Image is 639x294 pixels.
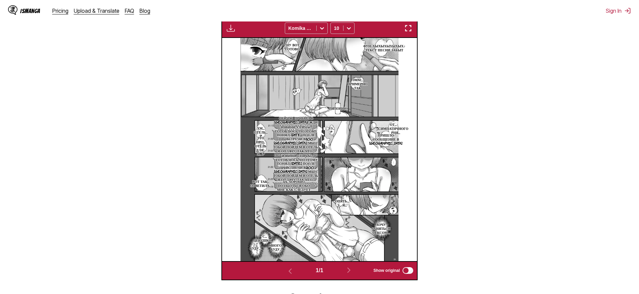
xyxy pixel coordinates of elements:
[284,41,303,52] p: Ну вот, готово♪
[327,125,336,135] p: Ээ… ?
[368,132,404,146] p: Пришло сообщение в [GEOGRAPHIC_DATA]
[74,7,119,14] a: Upload & Translate
[8,5,52,16] a: IsManga LogoIsManga
[286,267,294,275] img: Previous page
[267,242,285,252] p: Много… буду…
[271,124,321,146] p: Извини, сейчас готовлюсь, поэтому немного опоздаю. Примерно в 22:00. Подожди немного.
[272,152,322,175] p: Извини, сейчас готовлюсь, поэтому немного опоздаю. Примерно в 22:00. Подожди немного.
[252,233,277,243] p: С… девушкой…
[227,24,235,32] img: Download translated images
[373,268,400,273] span: Show original
[249,245,262,251] p: Буду…
[271,131,320,162] p: Понял. [DATE], после встречи в [GEOGRAPHIC_DATA], мы с тобой пойдём в отель. Я оплачу, так что… П...
[125,7,134,14] a: FAQ
[316,267,323,274] span: 1 / 1
[273,178,315,193] p: Да, хорошо. Позаботься обо мне как следует
[345,266,353,274] img: Next page
[624,7,631,14] img: Sign out
[20,8,40,14] div: IsManga
[291,88,298,95] p: А?
[272,114,320,133] p: Сейчас прибыл в [GEOGRAPHIC_DATA]! Жди меня у навеса в третьем паркинге
[334,193,351,208] p: А… опять… э… я…
[140,7,150,14] a: Blog
[362,42,407,53] p: Фун♪Хыхыхыхыхых♪ Текст песни забыт
[346,76,369,91] p: Эмм… примерно так
[271,160,321,191] p: Понял. [DATE], после встречи в [GEOGRAPHIC_DATA], мы с тобой пойдём в отель. Я оплачу, так что… П...
[253,125,269,139] p: Хм… отель… ?
[241,38,398,261] img: Manga Panel
[377,121,410,136] p: От… симпатичного парня…
[404,24,412,32] img: Enter fullscreen
[327,105,348,111] p: Пилорин
[403,267,413,274] input: Show original
[370,221,391,236] p: Хочу заняться сексом…
[8,5,17,15] img: IsManga Logo
[254,134,268,157] p: Это про… отель для… э… ?
[606,7,631,14] button: Sign In
[52,7,68,14] a: Pricing
[249,178,273,189] p: Вот так… ответила…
